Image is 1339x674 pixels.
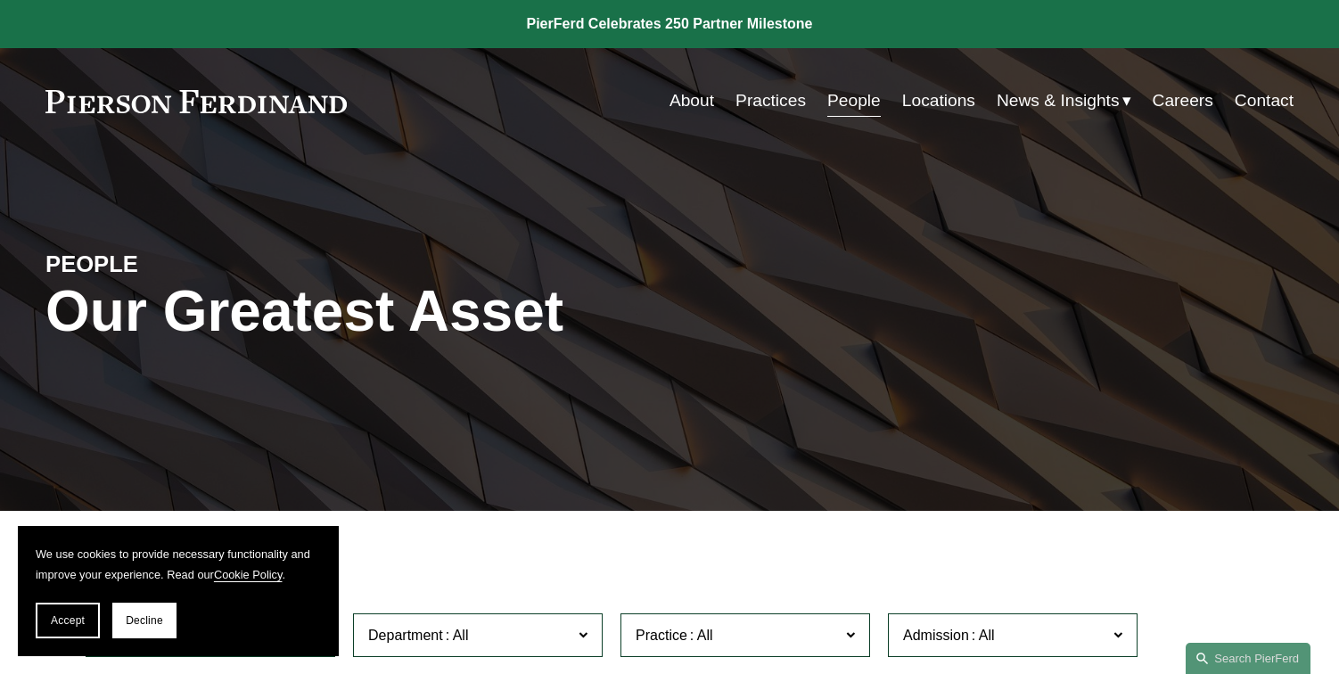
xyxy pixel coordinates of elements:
[636,628,687,643] span: Practice
[669,84,714,118] a: About
[45,250,357,278] h4: PEOPLE
[902,84,975,118] a: Locations
[126,614,163,627] span: Decline
[997,84,1131,118] a: folder dropdown
[36,603,100,638] button: Accept
[827,84,881,118] a: People
[51,614,85,627] span: Accept
[903,628,969,643] span: Admission
[1186,643,1310,674] a: Search this site
[735,84,806,118] a: Practices
[112,603,177,638] button: Decline
[214,568,283,581] a: Cookie Policy
[36,544,321,585] p: We use cookies to provide necessary functionality and improve your experience. Read our .
[1235,84,1294,118] a: Contact
[997,86,1120,117] span: News & Insights
[1153,84,1213,118] a: Careers
[18,526,339,656] section: Cookie banner
[368,628,443,643] span: Department
[45,279,877,344] h1: Our Greatest Asset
